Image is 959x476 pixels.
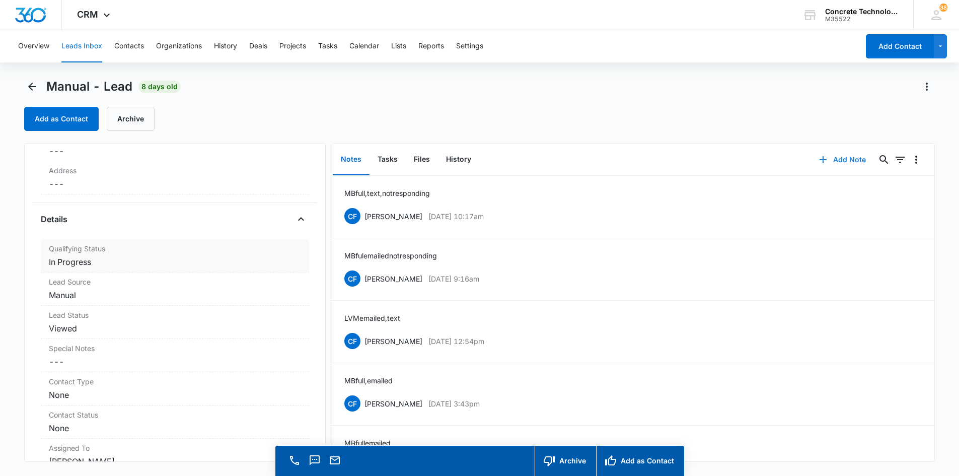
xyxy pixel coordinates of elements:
[293,211,309,227] button: Close
[428,398,480,409] p: [DATE] 3:43pm
[344,250,437,261] p: MB ful emailed not responding
[344,208,360,224] span: CF
[49,289,301,301] dd: Manual
[41,439,309,472] div: Assigned To[PERSON_NAME]
[49,389,301,401] dd: None
[535,446,596,476] button: Archive
[364,274,422,284] p: [PERSON_NAME]
[892,152,908,168] button: Filters
[809,148,876,172] button: Add Note
[939,4,947,12] span: 38
[49,343,301,354] label: Special Notes
[156,30,202,62] button: Organizations
[24,79,40,95] button: Back
[41,339,309,372] div: Special Notes---
[428,274,479,284] p: [DATE] 9:16am
[49,178,301,190] dd: ---
[49,356,301,368] dd: ---
[279,30,306,62] button: Projects
[370,144,406,175] button: Tasks
[428,336,484,347] p: [DATE] 12:54pm
[138,81,181,93] span: 8 days old
[41,405,309,439] div: Contact StatusNone
[49,322,301,334] dd: Viewed
[41,306,309,339] div: Lead StatusViewed
[919,79,935,95] button: Actions
[49,145,301,157] dd: ---
[49,410,301,420] label: Contact Status
[49,243,301,254] label: Qualifying Status
[49,443,301,453] label: Assigned To
[61,30,102,62] button: Leads Inbox
[287,453,302,467] button: Call
[866,34,934,58] button: Add Contact
[438,144,479,175] button: History
[287,459,302,468] a: Call
[49,422,301,434] dd: None
[418,30,444,62] button: Reports
[24,107,99,131] button: Add as Contact
[41,213,67,225] h4: Details
[249,30,267,62] button: Deals
[41,128,309,161] div: Organization---
[114,30,144,62] button: Contacts
[41,273,309,306] div: Lead SourceManual
[46,79,132,94] span: Manual - Lead
[333,144,370,175] button: Notes
[214,30,237,62] button: History
[49,310,301,320] dt: Lead Status
[364,211,422,222] p: [PERSON_NAME]
[939,4,947,12] div: notifications count
[41,239,309,273] div: Qualifying StatusIn Progress
[364,398,422,409] p: [PERSON_NAME]
[344,313,400,323] p: LVM emailed, text
[49,376,301,387] label: Contact Type
[77,9,98,20] span: CRM
[456,30,483,62] button: Settings
[344,438,391,448] p: MB full emailed
[364,336,422,347] p: [PERSON_NAME]
[49,165,301,176] label: Address
[344,333,360,349] span: CF
[391,30,406,62] button: Lists
[349,30,379,62] button: Calendar
[406,144,438,175] button: Files
[328,453,342,467] button: Email
[344,375,393,386] p: MB full, emailed
[308,459,322,468] a: Text
[49,455,301,467] dd: [PERSON_NAME]
[908,152,924,168] button: Overflow Menu
[596,446,684,476] button: Add as Contact
[825,16,899,23] div: account id
[41,161,309,194] div: Address---
[308,453,322,467] button: Text
[107,107,155,131] button: Archive
[876,152,892,168] button: Search...
[49,256,301,268] dd: In Progress
[344,270,360,287] span: CF
[328,459,342,468] a: Email
[41,372,309,405] div: Contact TypeNone
[49,277,301,287] dt: Lead Source
[344,395,360,412] span: CF
[344,188,430,198] p: MB full, text, not responding
[318,30,337,62] button: Tasks
[825,8,899,16] div: account name
[428,211,484,222] p: [DATE] 10:17am
[18,30,49,62] button: Overview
